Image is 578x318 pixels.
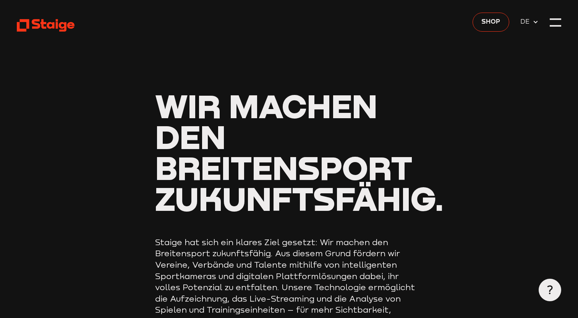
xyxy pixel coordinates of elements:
span: Shop [481,17,500,27]
iframe: chat widget [546,148,570,170]
span: Wir machen den Breitensport zukunftsfähig. [155,86,444,218]
span: DE [520,17,532,27]
a: Shop [473,13,509,32]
